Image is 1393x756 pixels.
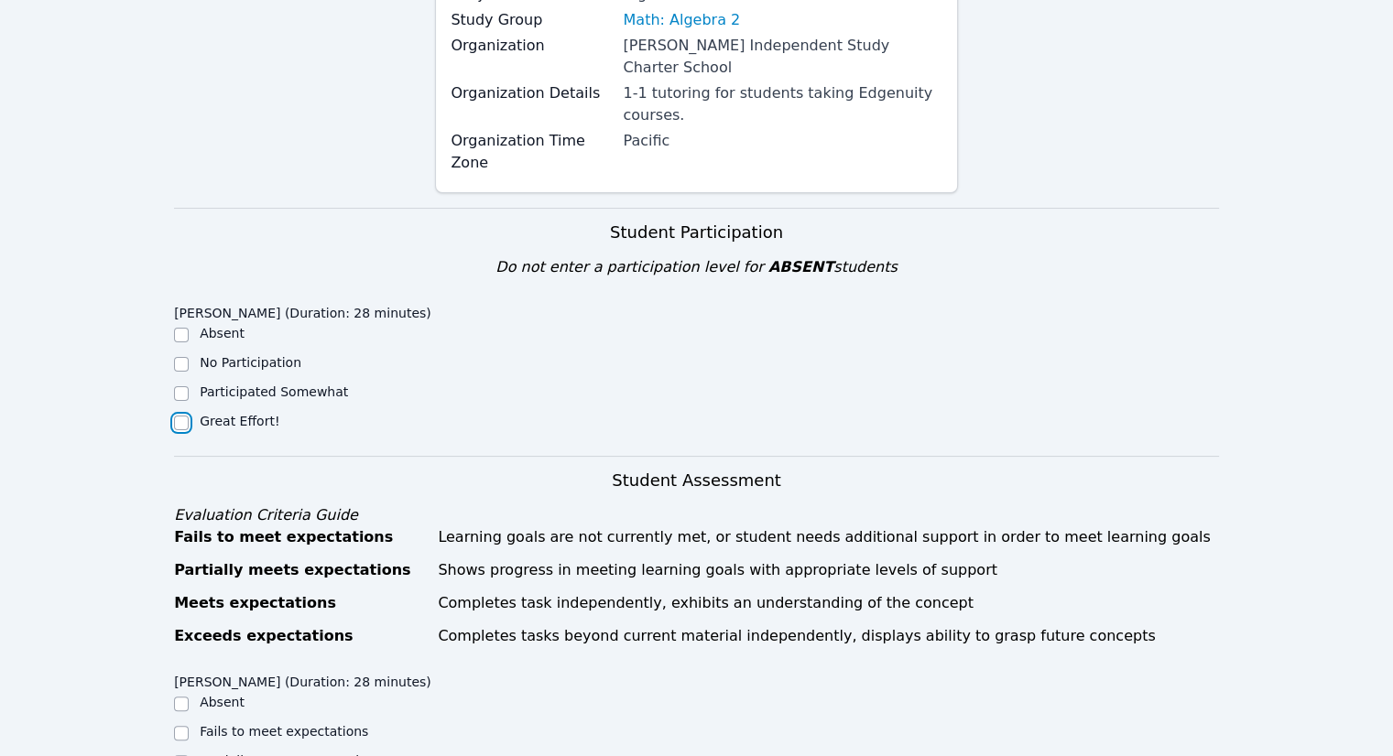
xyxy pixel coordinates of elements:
div: Completes task independently, exhibits an understanding of the concept [438,592,1219,614]
label: Absent [200,695,245,709]
label: Organization [451,35,612,57]
span: ABSENT [768,258,833,275]
div: Meets expectations [174,592,427,614]
div: Fails to meet expectations [174,526,427,548]
label: Great Effort! [200,414,279,428]
h3: Student Participation [174,220,1219,245]
h3: Student Assessment [174,468,1219,493]
div: Exceeds expectations [174,625,427,647]
div: [PERSON_NAME] Independent Study Charter School [623,35,941,79]
label: Organization Time Zone [451,130,612,174]
div: 1-1 tutoring for students taking Edgenuity courses. [623,82,941,126]
div: Evaluation Criteria Guide [174,504,1219,526]
label: Organization Details [451,82,612,104]
a: Math: Algebra 2 [623,9,740,31]
label: Fails to meet expectations [200,724,368,739]
div: Partially meets expectations [174,559,427,581]
div: Learning goals are not currently met, or student needs additional support in order to meet learni... [438,526,1219,548]
label: Participated Somewhat [200,384,348,399]
label: Absent [200,326,245,340]
label: Study Group [451,9,612,31]
label: No Participation [200,355,301,370]
div: Completes tasks beyond current material independently, displays ability to grasp future concepts [438,625,1219,647]
div: Shows progress in meeting learning goals with appropriate levels of support [438,559,1219,581]
legend: [PERSON_NAME] (Duration: 28 minutes) [174,665,431,693]
div: Pacific [623,130,941,152]
legend: [PERSON_NAME] (Duration: 28 minutes) [174,297,431,324]
div: Do not enter a participation level for students [174,256,1219,278]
